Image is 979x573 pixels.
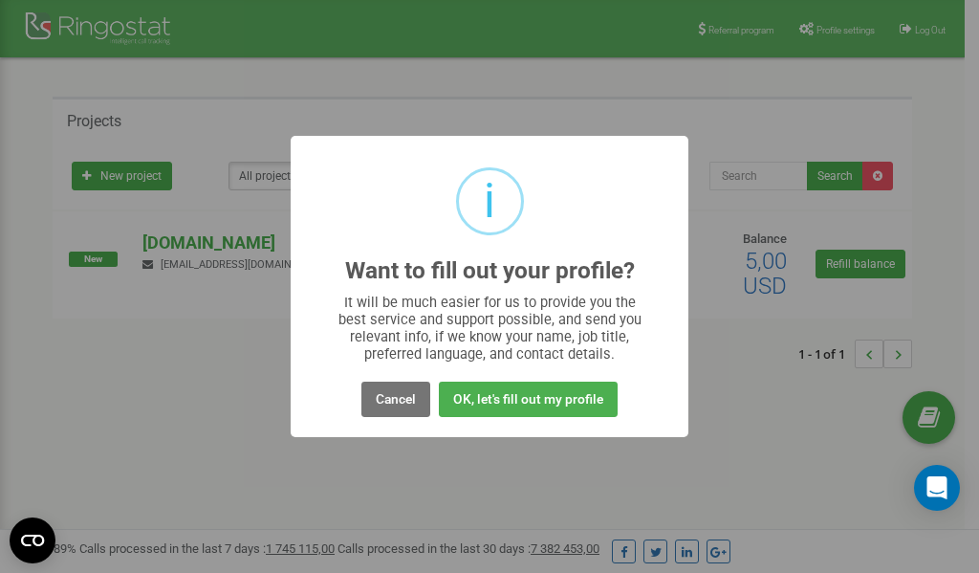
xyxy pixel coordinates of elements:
button: Cancel [361,382,430,417]
div: i [484,170,495,232]
button: Open CMP widget [10,518,55,563]
div: It will be much easier for us to provide you the best service and support possible, and send you ... [329,294,651,363]
h2: Want to fill out your profile? [345,258,635,284]
div: Open Intercom Messenger [914,465,960,511]
button: OK, let's fill out my profile [439,382,618,417]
